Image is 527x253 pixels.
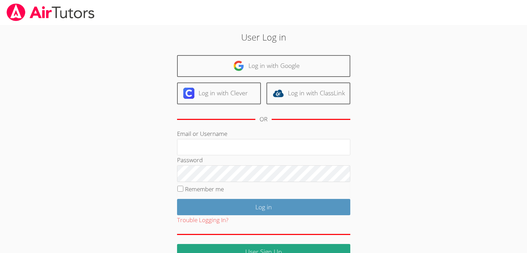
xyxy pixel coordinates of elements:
h2: User Log in [121,30,406,44]
a: Log in with Google [177,55,350,77]
div: OR [260,114,267,124]
img: google-logo-50288ca7cdecda66e5e0955fdab243c47b7ad437acaf1139b6f446037453330a.svg [233,60,244,71]
button: Trouble Logging In? [177,215,228,225]
img: airtutors_banner-c4298cdbf04f3fff15de1276eac7730deb9818008684d7c2e4769d2f7ddbe033.png [6,3,95,21]
img: clever-logo-6eab21bc6e7a338710f1a6ff85c0baf02591cd810cc4098c63d3a4b26e2feb20.svg [183,88,194,99]
input: Log in [177,199,350,215]
a: Log in with ClassLink [266,82,350,104]
label: Email or Username [177,130,227,138]
label: Remember me [185,185,224,193]
img: classlink-logo-d6bb404cc1216ec64c9a2012d9dc4662098be43eaf13dc465df04b49fa7ab582.svg [273,88,284,99]
label: Password [177,156,203,164]
a: Log in with Clever [177,82,261,104]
